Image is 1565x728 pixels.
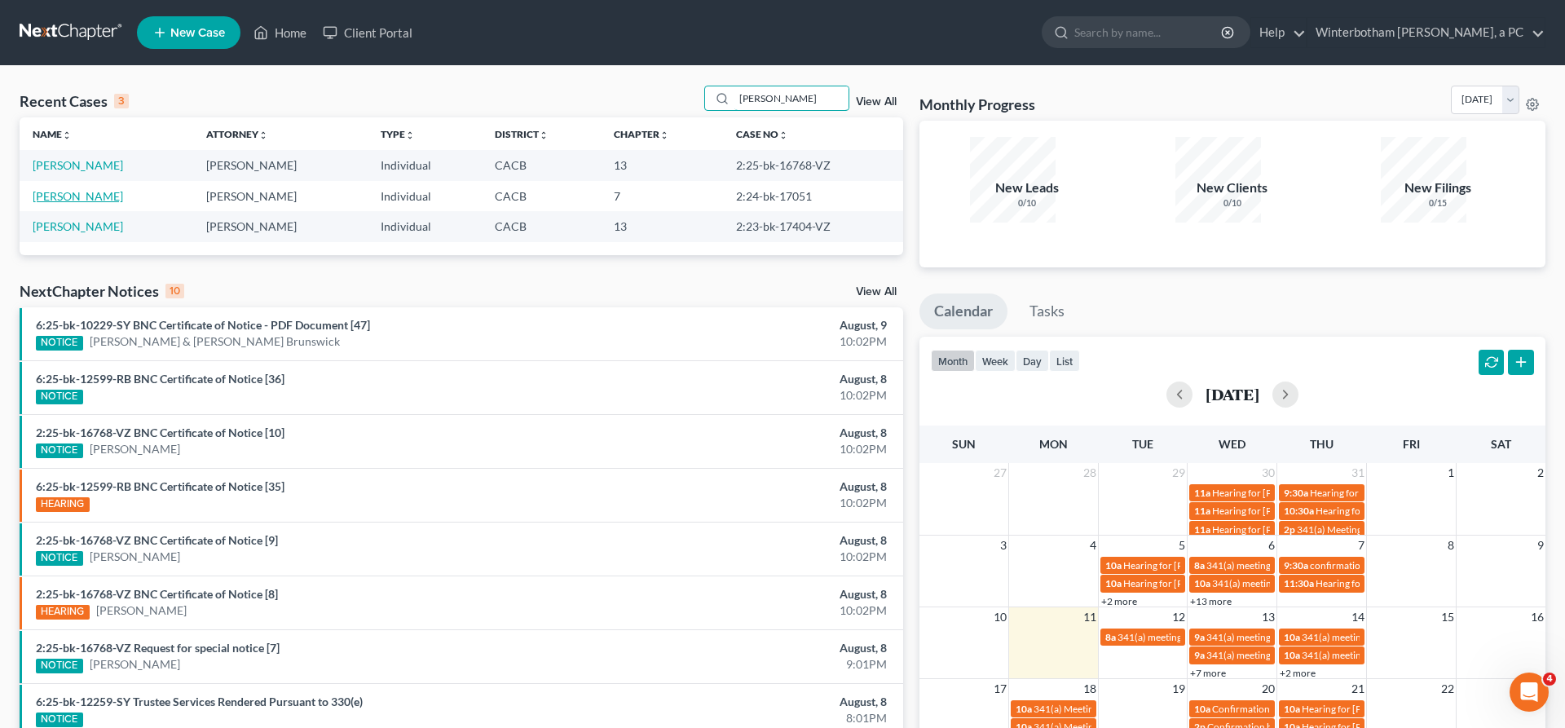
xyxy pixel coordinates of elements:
[992,463,1008,483] span: 27
[1016,703,1032,715] span: 10a
[1316,505,1443,517] span: Hearing for [PERSON_NAME]
[1123,577,1250,589] span: Hearing for [PERSON_NAME]
[1175,197,1289,210] div: 0/10
[659,130,669,140] i: unfold_more
[36,336,83,351] div: NOTICE
[992,607,1008,627] span: 10
[1297,523,1455,536] span: 341(a) Meeting for [PERSON_NAME]
[1194,631,1205,643] span: 9a
[33,219,123,233] a: [PERSON_NAME]
[96,602,187,619] a: [PERSON_NAME]
[1123,559,1337,571] span: Hearing for [PERSON_NAME] & [PERSON_NAME]
[90,441,180,457] a: [PERSON_NAME]
[970,179,1084,197] div: New Leads
[734,86,849,110] input: Search by name...
[1307,18,1545,47] a: Winterbotham [PERSON_NAME], a PC
[36,695,363,708] a: 6:25-bk-12259-SY Trustee Services Rendered Pursuant to 330(e)
[1284,631,1300,643] span: 10a
[36,641,280,655] a: 2:25-bk-16768-VZ Request for special notice [7]
[368,150,482,180] td: Individual
[1212,523,1514,536] span: Hearing for [PERSON_NAME] and [PERSON_NAME] [PERSON_NAME]
[1082,607,1098,627] span: 11
[193,181,367,211] td: [PERSON_NAME]
[90,549,180,565] a: [PERSON_NAME]
[1543,673,1556,686] span: 4
[1194,559,1205,571] span: 8a
[1074,17,1223,47] input: Search by name...
[614,586,887,602] div: August, 8
[970,197,1084,210] div: 0/10
[614,640,887,656] div: August, 8
[1082,463,1098,483] span: 28
[1190,667,1226,679] a: +7 more
[1206,559,1364,571] span: 341(a) meeting for [PERSON_NAME]
[931,350,975,372] button: month
[36,318,370,332] a: 6:25-bk-10229-SY BNC Certificate of Notice - PDF Document [47]
[1310,559,1493,571] span: confirmation hearing for [PERSON_NAME]
[1105,577,1122,589] span: 10a
[1212,487,1514,499] span: Hearing for [PERSON_NAME] and [PERSON_NAME] [PERSON_NAME]
[614,128,669,140] a: Chapterunfold_more
[1302,703,1429,715] span: Hearing for [PERSON_NAME]
[778,130,788,140] i: unfold_more
[1212,577,1544,589] span: 341(a) meeting for [PERSON_NAME] and [PERSON_NAME] [PERSON_NAME]
[1316,577,1443,589] span: Hearing for [PERSON_NAME]
[1491,437,1511,451] span: Sat
[614,441,887,457] div: 10:02PM
[1206,386,1259,403] h2: [DATE]
[1284,703,1300,715] span: 10a
[723,150,903,180] td: 2:25-bk-16768-VZ
[539,130,549,140] i: unfold_more
[381,128,415,140] a: Typeunfold_more
[1170,607,1187,627] span: 12
[1529,607,1545,627] span: 16
[36,551,83,566] div: NOTICE
[736,128,788,140] a: Case Nounfold_more
[1049,350,1080,372] button: list
[36,587,278,601] a: 2:25-bk-16768-VZ BNC Certificate of Notice [8]
[1260,463,1276,483] span: 30
[992,679,1008,699] span: 17
[1284,523,1295,536] span: 2p
[1088,536,1098,555] span: 4
[33,128,72,140] a: Nameunfold_more
[1194,577,1210,589] span: 10a
[1212,703,1397,715] span: Confirmation hearing for [PERSON_NAME]
[1284,505,1314,517] span: 10:30a
[1446,536,1456,555] span: 8
[1284,577,1314,589] span: 11:30a
[1132,437,1153,451] span: Tue
[36,372,284,386] a: 6:25-bk-12599-RB BNC Certificate of Notice [36]
[1350,463,1366,483] span: 31
[614,532,887,549] div: August, 8
[1194,523,1210,536] span: 11a
[1170,679,1187,699] span: 19
[36,533,278,547] a: 2:25-bk-16768-VZ BNC Certificate of Notice [9]
[614,549,887,565] div: 10:02PM
[482,181,601,211] td: CACB
[723,181,903,211] td: 2:24-bk-17051
[1536,536,1545,555] span: 9
[62,130,72,140] i: unfold_more
[482,150,601,180] td: CACB
[1350,679,1366,699] span: 21
[36,497,90,512] div: HEARING
[1219,437,1245,451] span: Wed
[856,286,897,298] a: View All
[36,659,83,673] div: NOTICE
[1251,18,1306,47] a: Help
[90,333,340,350] a: [PERSON_NAME] & [PERSON_NAME] Brunswick
[1284,649,1300,661] span: 10a
[1177,536,1187,555] span: 5
[1446,463,1456,483] span: 1
[1194,487,1210,499] span: 11a
[1194,649,1205,661] span: 9a
[723,211,903,241] td: 2:23-bk-17404-VZ
[1105,631,1116,643] span: 8a
[614,425,887,441] div: August, 8
[1260,679,1276,699] span: 20
[614,602,887,619] div: 10:02PM
[1356,536,1366,555] span: 7
[601,150,722,180] td: 13
[1536,463,1545,483] span: 2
